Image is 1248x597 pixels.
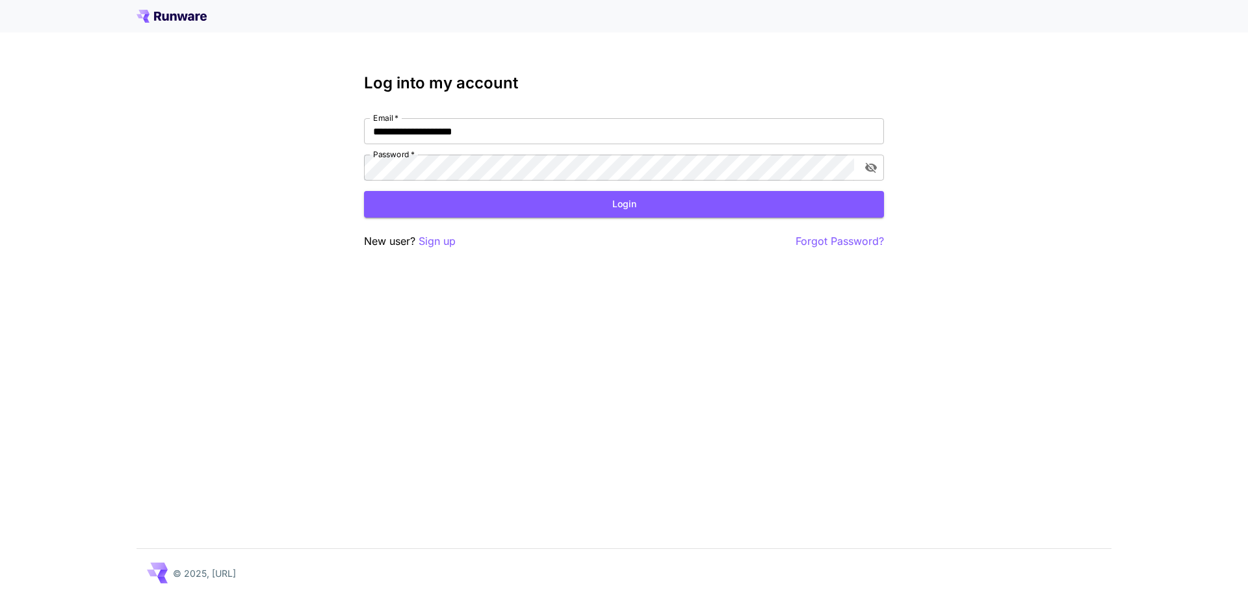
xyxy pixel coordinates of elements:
[364,74,884,92] h3: Log into my account
[364,191,884,218] button: Login
[173,566,236,580] p: © 2025, [URL]
[373,112,398,123] label: Email
[859,156,883,179] button: toggle password visibility
[796,233,884,249] button: Forgot Password?
[419,233,456,249] button: Sign up
[373,149,415,160] label: Password
[364,233,456,249] p: New user?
